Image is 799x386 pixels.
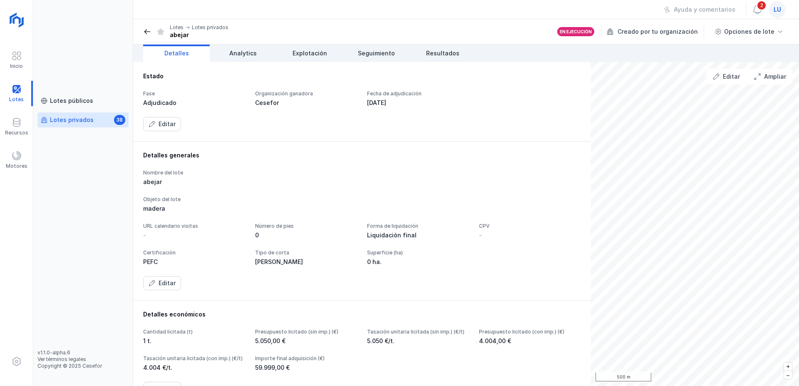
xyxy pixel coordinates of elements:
div: Estado [143,72,581,80]
button: – [784,371,792,379]
div: 5.050 €/t. [367,337,469,345]
button: Editar [143,276,181,290]
div: [PERSON_NAME] [255,258,357,266]
div: Certificación [143,249,245,256]
div: Importe final adquisición (€) [255,355,357,362]
div: v1.1.0-alpha.6 [37,349,129,356]
div: - [479,231,482,239]
a: Lotes públicos [37,93,129,108]
div: [DATE] [367,99,469,107]
span: lu [774,5,781,14]
a: Lotes privados38 [37,112,129,127]
div: CPV [479,223,581,229]
div: - [143,231,146,239]
div: Nombre del lote [143,169,245,176]
div: PEFC [143,258,245,266]
div: Tasación unitaria licitada (con imp.) (€/t) [143,355,245,362]
a: Analytics [210,45,276,62]
span: Resultados [426,49,459,57]
a: Seguimiento [343,45,409,62]
div: En ejecución [560,29,592,35]
div: 4.004 €/t. [143,364,245,372]
div: Fase [143,90,245,97]
div: Superficie (ha) [367,249,469,256]
span: Seguimiento [358,49,395,57]
button: + [784,363,792,371]
div: URL calendario visitas [143,223,245,229]
div: Opciones de lote [724,27,774,36]
div: Adjudicado [143,99,245,107]
span: Editar [159,279,176,287]
div: 0 ha. [367,258,469,266]
div: abejar [170,31,228,39]
span: 2 [757,0,767,10]
span: Detalles [164,49,189,57]
div: Inicio [10,63,23,70]
div: Forma de liquidación [367,223,469,229]
a: Resultados [409,45,476,62]
span: 38 [114,115,125,125]
div: 5.050,00 € [255,337,357,345]
div: Lotes [170,24,184,31]
span: Ayuda y comentarios [674,5,735,14]
a: Ver términos legales [37,356,86,362]
div: Cesefor [255,99,357,107]
div: Presupuesto licitado (con imp.) (€) [479,329,581,335]
div: Lotes públicos [50,97,93,105]
div: Organización ganadora [255,90,357,97]
div: Tasación unitaria licitada (sin imp.) (€/t) [367,329,469,335]
a: Detalles [143,45,210,62]
div: Cantidad licitada (t) [143,329,245,335]
div: Copyright © 2025 Cesefor [37,363,129,369]
div: 0 [255,231,357,239]
div: Liquidación final [367,231,469,239]
button: Ayuda y comentarios [658,2,741,17]
div: Creado por tu organización [607,25,705,38]
button: Editar [707,70,745,84]
a: Explotación [276,45,343,62]
div: abejar [143,178,245,186]
span: Analytics [229,49,257,57]
div: Lotes privados [50,116,94,124]
div: Fecha de adjudicación [367,90,469,97]
span: Editar [159,120,176,128]
div: Detalles generales [143,151,581,159]
button: Ampliar [749,70,792,84]
div: Motores [6,163,27,169]
div: Recursos [5,129,28,136]
span: Explotación [293,49,327,57]
div: Presupuesto licitado (sin imp.) (€) [255,329,357,335]
div: Detalles económicos [143,310,581,319]
img: logoRight.svg [6,10,27,30]
span: Ampliar [764,72,786,81]
div: Objeto del lote [143,196,581,203]
div: Lotes privados [192,24,228,31]
span: Editar [723,72,740,81]
button: Editar [143,117,181,131]
div: 1 t. [143,337,245,345]
div: 4.004,00 € [479,337,581,345]
div: 59.999,00 € [255,364,357,372]
div: Tipo de corta [255,249,357,256]
div: madera [143,204,581,213]
div: Número de pies [255,223,357,229]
